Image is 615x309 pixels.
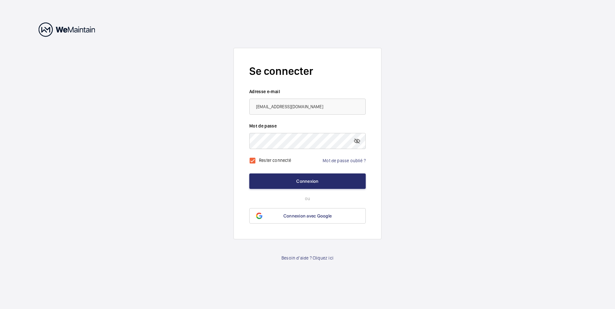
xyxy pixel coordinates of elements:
[249,64,366,79] h2: Se connecter
[249,173,366,189] button: Connexion
[283,213,332,218] span: Connexion avec Google
[281,255,334,261] a: Besoin d'aide ? Cliquez ici
[249,99,366,115] input: Votre adresse e-mail
[249,88,366,95] label: Adresse e-mail
[249,123,366,129] label: Mot de passe
[259,158,291,163] label: Rester connecté
[323,158,366,163] a: Mot de passe oublié ?
[249,195,366,202] p: ou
